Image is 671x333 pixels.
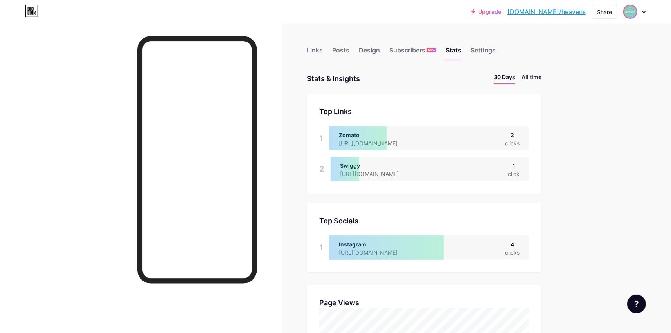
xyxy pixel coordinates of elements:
div: Share [597,8,612,16]
img: heavens [623,4,638,19]
div: click [508,170,520,178]
div: 1 [508,161,520,170]
div: 2 [319,157,324,181]
div: 1 [319,126,323,150]
div: Swiggy [340,161,411,170]
div: Links [307,45,323,60]
div: Posts [332,45,349,60]
a: [DOMAIN_NAME]/heavens [507,7,586,16]
div: clicks [505,139,520,147]
div: Settings [471,45,496,60]
div: Stats [446,45,461,60]
div: 1 [319,235,323,260]
div: 4 [505,240,520,248]
div: 2 [505,131,520,139]
div: Top Links [319,106,529,117]
div: Design [359,45,380,60]
div: Subscribers [389,45,436,60]
li: 30 Days [494,73,515,84]
div: Page Views [319,297,529,308]
li: All time [522,73,541,84]
div: Stats & Insights [307,73,360,84]
div: clicks [505,248,520,257]
div: Top Socials [319,215,529,226]
div: [URL][DOMAIN_NAME] [340,170,411,178]
span: NEW [428,48,435,52]
a: Upgrade [471,9,501,15]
